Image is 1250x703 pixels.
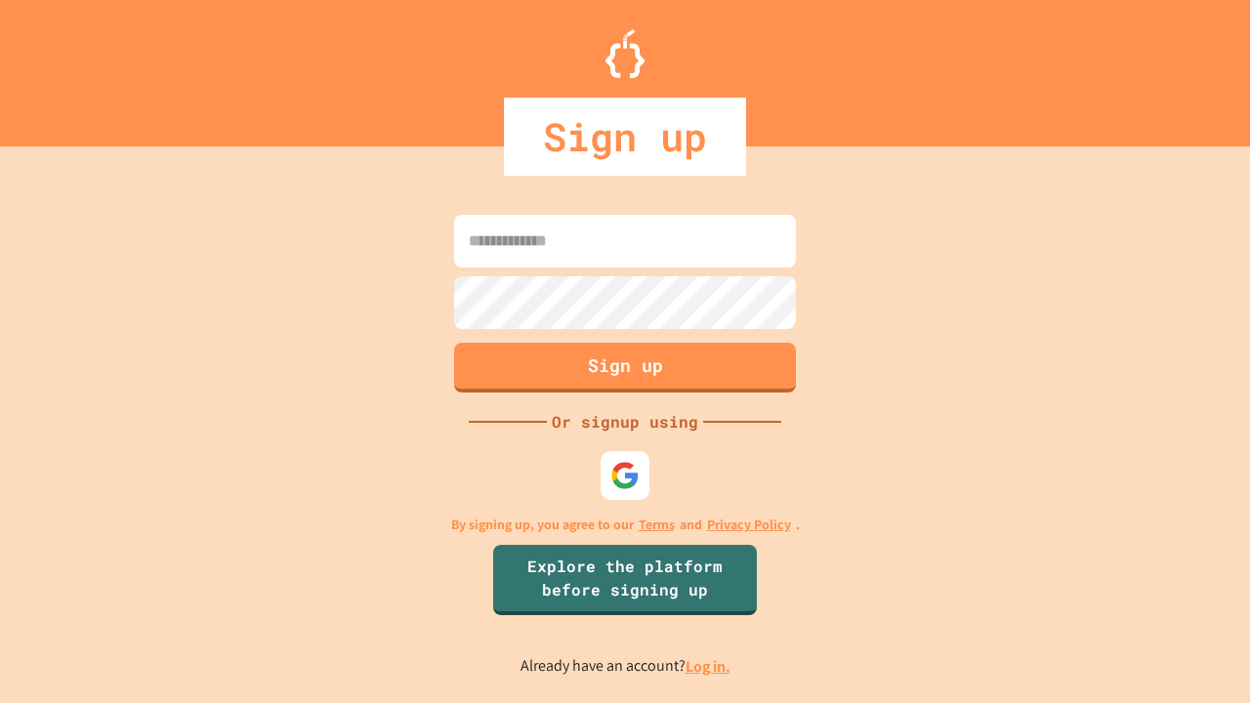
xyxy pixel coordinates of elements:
[686,656,730,677] a: Log in.
[504,98,746,176] div: Sign up
[639,515,675,535] a: Terms
[454,343,796,393] button: Sign up
[493,545,757,615] a: Explore the platform before signing up
[610,461,640,490] img: google-icon.svg
[451,515,800,535] p: By signing up, you agree to our and .
[521,654,730,679] p: Already have an account?
[605,29,645,78] img: Logo.svg
[547,410,703,434] div: Or signup using
[707,515,791,535] a: Privacy Policy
